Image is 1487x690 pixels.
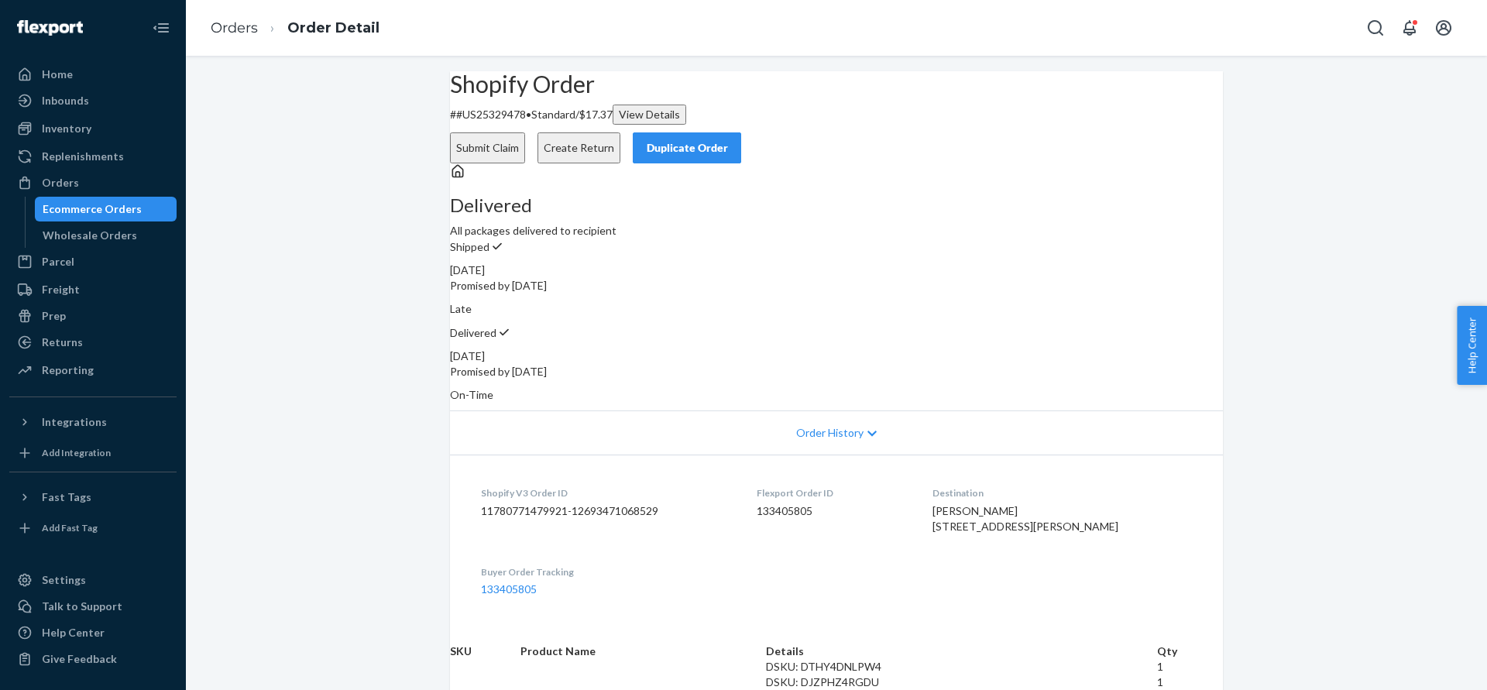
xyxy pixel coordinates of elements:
[9,485,177,510] button: Fast Tags
[9,116,177,141] a: Inventory
[1157,644,1223,659] th: Qty
[9,358,177,383] a: Reporting
[537,132,620,163] button: Create Return
[450,105,1223,125] p: # #US25329478 / $17.37
[613,105,686,125] button: View Details
[450,239,1223,255] p: Shipped
[450,348,1223,364] div: [DATE]
[9,647,177,671] button: Give Feedback
[450,364,1223,379] p: Promised by [DATE]
[42,121,91,136] div: Inventory
[481,582,537,596] a: 133405805
[43,201,142,217] div: Ecommerce Orders
[450,132,525,163] button: Submit Claim
[9,62,177,87] a: Home
[42,599,122,614] div: Talk to Support
[42,446,111,459] div: Add Integration
[198,5,392,51] ol: breadcrumbs
[9,330,177,355] a: Returns
[1157,659,1223,675] td: 1
[9,144,177,169] a: Replenishments
[796,425,864,441] span: Order History
[42,572,86,588] div: Settings
[42,651,117,667] div: Give Feedback
[9,594,177,619] a: Talk to Support
[9,441,177,465] a: Add Integration
[42,335,83,350] div: Returns
[757,486,907,499] dt: Flexport Order ID
[481,503,732,519] dd: 11780771479921-12693471068529
[42,521,98,534] div: Add Fast Tag
[450,71,1223,97] h2: Shopify Order
[42,254,74,269] div: Parcel
[42,308,66,324] div: Prep
[1360,12,1391,43] button: Open Search Box
[450,195,1223,215] h3: Delivered
[9,304,177,328] a: Prep
[481,565,732,578] dt: Buyer Order Tracking
[42,149,124,164] div: Replenishments
[42,93,89,108] div: Inbounds
[1157,675,1223,690] td: 1
[42,625,105,640] div: Help Center
[450,195,1223,239] div: All packages delivered to recipient
[520,644,765,659] th: Product Name
[766,659,1158,675] div: DSKU: DTHY4DNLPW4
[43,228,137,243] div: Wholesale Orders
[526,108,531,121] span: •
[757,503,907,519] dd: 133405805
[35,197,177,221] a: Ecommerce Orders
[450,263,1223,278] div: [DATE]
[450,301,1223,317] p: Late
[9,277,177,302] a: Freight
[9,568,177,592] a: Settings
[42,175,79,191] div: Orders
[450,387,1223,403] p: On-Time
[9,88,177,113] a: Inbounds
[211,19,258,36] a: Orders
[481,486,732,499] dt: Shopify V3 Order ID
[932,486,1192,499] dt: Destination
[42,67,73,82] div: Home
[17,20,83,36] img: Flexport logo
[1428,12,1459,43] button: Open account menu
[9,620,177,645] a: Help Center
[450,278,1223,294] p: Promised by [DATE]
[287,19,379,36] a: Order Detail
[633,132,741,163] button: Duplicate Order
[9,516,177,541] a: Add Fast Tag
[9,249,177,274] a: Parcel
[1457,306,1487,385] button: Help Center
[9,410,177,434] button: Integrations
[42,282,80,297] div: Freight
[766,675,1158,690] div: DSKU: DJZPHZ4RGDU
[35,223,177,248] a: Wholesale Orders
[646,140,728,156] div: Duplicate Order
[9,170,177,195] a: Orders
[42,414,107,430] div: Integrations
[766,644,1158,659] th: Details
[450,324,1223,341] p: Delivered
[450,644,520,659] th: SKU
[932,504,1118,533] span: [PERSON_NAME] [STREET_ADDRESS][PERSON_NAME]
[1394,12,1425,43] button: Open notifications
[42,489,91,505] div: Fast Tags
[619,107,680,122] div: View Details
[146,12,177,43] button: Close Navigation
[42,362,94,378] div: Reporting
[531,108,575,121] span: Standard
